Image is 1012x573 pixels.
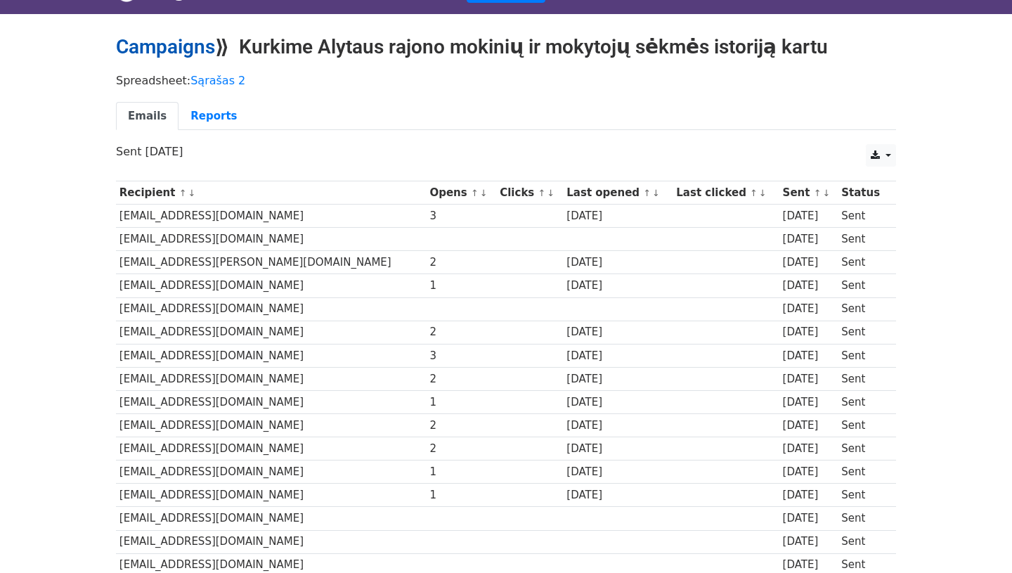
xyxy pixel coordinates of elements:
div: [DATE] [783,301,835,317]
div: [DATE] [566,371,669,387]
td: Sent [838,297,888,321]
th: Status [838,181,888,205]
th: Recipient [116,181,427,205]
td: [EMAIL_ADDRESS][DOMAIN_NAME] [116,414,427,437]
td: [EMAIL_ADDRESS][DOMAIN_NAME] [116,437,427,461]
td: Sent [838,390,888,413]
a: Sąrašas 2 [190,74,245,87]
td: Sent [838,274,888,297]
div: [DATE] [783,510,835,527]
td: [EMAIL_ADDRESS][DOMAIN_NAME] [116,530,427,553]
div: [DATE] [783,534,835,550]
a: ↑ [814,188,822,198]
a: ↑ [750,188,758,198]
div: 2 [429,371,493,387]
td: Sent [838,228,888,251]
div: [DATE] [783,324,835,340]
td: [EMAIL_ADDRESS][DOMAIN_NAME] [116,274,427,297]
td: [EMAIL_ADDRESS][DOMAIN_NAME] [116,344,427,367]
div: [DATE] [783,441,835,457]
td: Sent [838,437,888,461]
td: Sent [838,461,888,484]
div: [DATE] [783,348,835,364]
a: ↑ [643,188,651,198]
div: [DATE] [566,394,669,411]
div: [DATE] [566,418,669,434]
div: [DATE] [566,255,669,271]
td: Sent [838,321,888,344]
a: Emails [116,102,179,131]
div: 2 [429,441,493,457]
a: ↓ [652,188,660,198]
a: ↓ [188,188,195,198]
th: Clicks [496,181,563,205]
a: ↑ [179,188,187,198]
div: [DATE] [783,418,835,434]
a: ↓ [547,188,554,198]
div: [DATE] [783,464,835,480]
div: 1 [429,278,493,294]
td: [EMAIL_ADDRESS][PERSON_NAME][DOMAIN_NAME] [116,251,427,274]
td: [EMAIL_ADDRESS][DOMAIN_NAME] [116,484,427,507]
th: Sent [779,181,838,205]
a: ↑ [471,188,479,198]
div: [DATE] [566,487,669,503]
div: [DATE] [783,255,835,271]
td: [EMAIL_ADDRESS][DOMAIN_NAME] [116,297,427,321]
div: [DATE] [566,278,669,294]
iframe: Chat Widget [942,506,1012,573]
td: [EMAIL_ADDRESS][DOMAIN_NAME] [116,367,427,390]
td: Sent [838,367,888,390]
a: ↑ [538,188,546,198]
td: [EMAIL_ADDRESS][DOMAIN_NAME] [116,228,427,251]
div: [DATE] [566,464,669,480]
div: 1 [429,487,493,503]
div: 1 [429,394,493,411]
div: [DATE] [783,557,835,573]
div: [DATE] [566,441,669,457]
td: Sent [838,251,888,274]
th: Opens [427,181,497,205]
td: Sent [838,507,888,530]
td: [EMAIL_ADDRESS][DOMAIN_NAME] [116,461,427,484]
div: 1 [429,464,493,480]
td: Sent [838,484,888,507]
td: Sent [838,344,888,367]
div: [DATE] [783,278,835,294]
div: [DATE] [783,231,835,247]
a: ↓ [759,188,767,198]
td: [EMAIL_ADDRESS][DOMAIN_NAME] [116,390,427,413]
td: [EMAIL_ADDRESS][DOMAIN_NAME] [116,507,427,530]
div: 2 [429,324,493,340]
div: [DATE] [783,371,835,387]
div: 3 [429,208,493,224]
div: Pokalbio valdiklis [942,506,1012,573]
div: [DATE] [783,487,835,503]
td: [EMAIL_ADDRESS][DOMAIN_NAME] [116,205,427,228]
h2: ⟫ Kurkime Alytaus rajono mokinių ir mokytojų sėkmės istoriją kartu [116,35,896,59]
div: 2 [429,418,493,434]
td: [EMAIL_ADDRESS][DOMAIN_NAME] [116,321,427,344]
div: [DATE] [783,208,835,224]
p: Sent [DATE] [116,144,896,159]
div: [DATE] [566,208,669,224]
p: Spreadsheet: [116,73,896,88]
div: 3 [429,348,493,364]
th: Last opened [563,181,673,205]
a: ↓ [822,188,830,198]
th: Last clicked [673,181,779,205]
div: [DATE] [566,324,669,340]
td: Sent [838,530,888,553]
div: [DATE] [783,394,835,411]
a: ↓ [480,188,488,198]
div: [DATE] [566,348,669,364]
td: Sent [838,205,888,228]
a: Campaigns [116,35,215,58]
td: Sent [838,414,888,437]
div: 2 [429,255,493,271]
a: Reports [179,102,249,131]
